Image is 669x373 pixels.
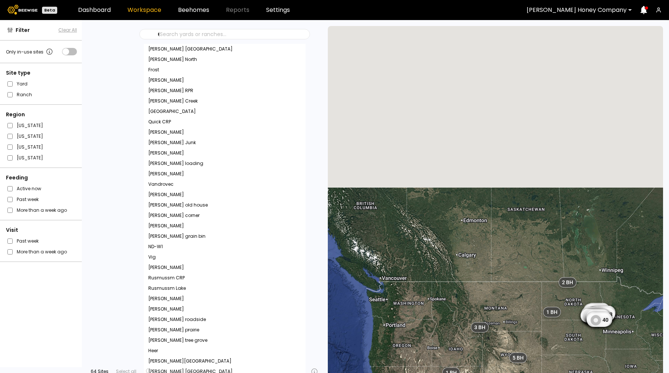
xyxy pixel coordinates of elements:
div: Frost [148,68,301,72]
div: [PERSON_NAME][GEOGRAPHIC_DATA] [148,359,301,363]
div: 52 [586,311,610,325]
div: 61 [586,303,610,316]
div: [PERSON_NAME] [148,78,301,82]
div: Rusmussm CRP [148,276,301,280]
span: 5 BH [513,354,524,361]
span: 2 BH [562,279,573,286]
div: [PERSON_NAME] [148,192,301,197]
div: [GEOGRAPHIC_DATA] [148,109,301,114]
label: Past week [17,195,39,203]
div: 54 [584,309,608,322]
div: [PERSON_NAME] RPR [148,88,301,93]
label: More than a week ago [17,248,67,256]
div: [PERSON_NAME] [148,265,301,270]
div: [PERSON_NAME] [GEOGRAPHIC_DATA] [148,47,301,51]
label: [US_STATE] [17,154,43,162]
div: ND-W1 [148,244,301,249]
div: 19 [581,309,604,322]
img: Beewise logo [7,5,38,14]
div: 40 [587,314,611,327]
div: 22 [586,312,610,326]
span: Reports [226,7,249,13]
div: Beta [42,7,57,14]
a: Dashboard [78,7,111,13]
label: More than a week ago [17,206,67,214]
span: 1 BH [546,309,557,315]
div: [PERSON_NAME] loading [148,161,301,166]
label: Yard [17,80,28,88]
div: Rusmussm Lake [148,286,301,291]
div: 7 [591,305,612,318]
div: [PERSON_NAME] old house [148,203,301,207]
div: Vandrovec [148,182,301,186]
a: Workspace [127,7,161,13]
div: Quick CRP [148,120,301,124]
div: [PERSON_NAME] [148,224,301,228]
div: 16 [582,308,605,321]
div: [PERSON_NAME] corner [148,213,301,218]
div: 53 [591,308,615,321]
div: [PERSON_NAME] roadside [148,317,301,322]
div: [PERSON_NAME] Junk [148,140,301,145]
div: Heer [148,348,301,353]
div: 61 [588,313,612,327]
div: [PERSON_NAME] prairie‏‎ [148,328,301,332]
div: [PERSON_NAME] Creek [148,99,301,103]
div: 30 [586,304,610,317]
div: Only in-use sites [6,47,54,56]
div: Feeding [6,174,77,182]
div: [PERSON_NAME] [148,307,301,311]
label: [US_STATE] [17,121,43,129]
div: [PERSON_NAME] North [148,57,301,62]
a: Settings [266,7,290,13]
label: [US_STATE] [17,132,43,140]
div: [PERSON_NAME] [148,172,301,176]
div: 52 [585,309,608,323]
div: 37 [586,310,610,324]
div: [PERSON_NAME] [148,151,301,155]
button: Clear All [58,27,77,33]
label: Active now [17,185,41,192]
span: Filter [16,26,30,34]
div: Region [6,111,77,119]
div: Vig [148,255,301,259]
a: Beehomes [178,7,209,13]
div: Site type [6,69,77,77]
div: Visit [6,226,77,234]
div: [PERSON_NAME] [148,130,301,134]
label: Ranch [17,91,32,98]
div: [PERSON_NAME] grain bin [148,234,301,239]
div: [PERSON_NAME] [148,296,301,301]
label: Past week [17,237,39,245]
div: [PERSON_NAME] tree grove [148,338,301,343]
label: [US_STATE] [17,143,43,151]
span: 3 BH [474,324,485,331]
